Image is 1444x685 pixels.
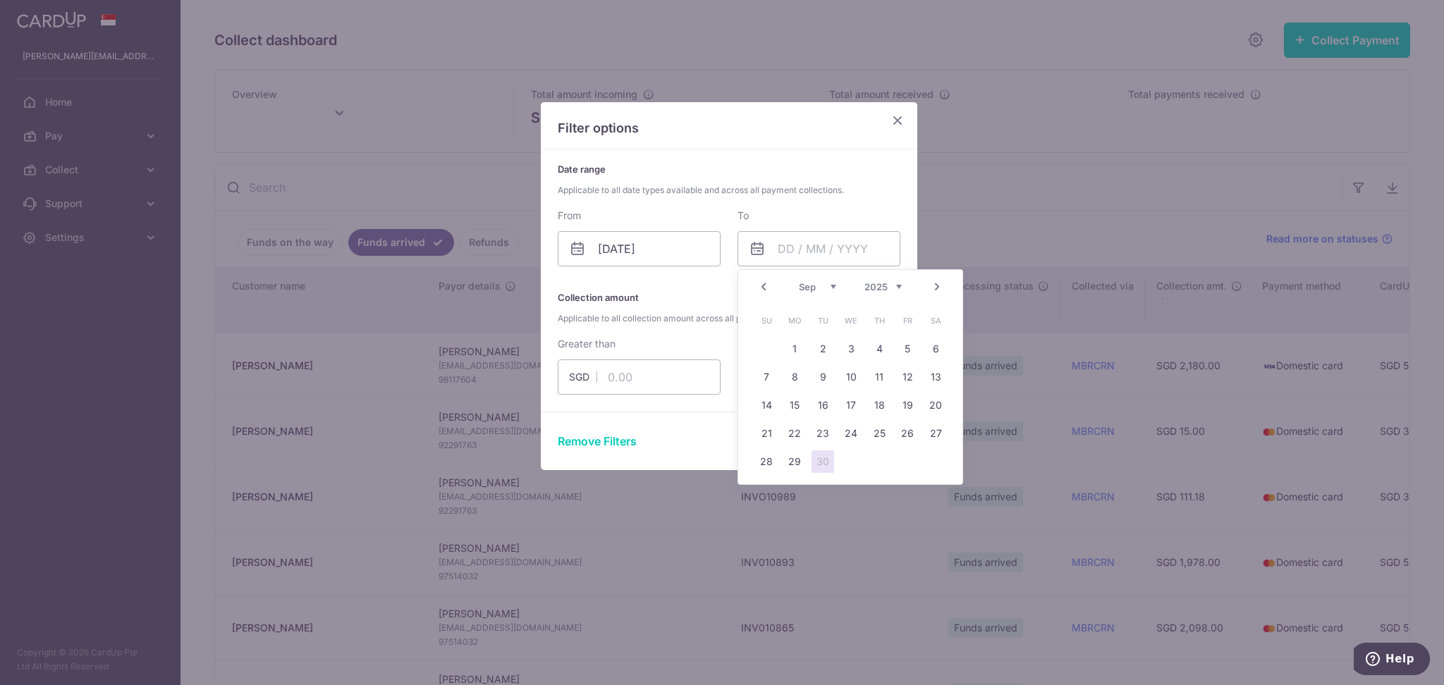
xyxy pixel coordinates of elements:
[840,422,862,445] a: 24
[558,209,581,223] label: From
[558,289,900,326] p: Collection amount
[783,309,806,332] span: Monday
[868,394,891,416] a: 18
[924,422,947,445] a: 27
[1354,643,1430,678] iframe: Opens a widget where you can find more information
[755,309,778,332] span: Sunday
[755,394,778,416] a: 14
[896,366,919,388] a: 12
[783,450,806,473] a: 29
[783,338,806,360] a: 1
[896,422,919,445] a: 26
[929,278,946,295] a: Next
[896,309,919,332] span: Friday
[558,231,721,266] input: DD / MM / YYYY
[783,366,806,388] a: 8
[840,394,862,416] a: 17
[755,278,772,295] a: Prev
[558,161,900,197] p: Date range
[812,422,834,445] a: 23
[812,309,834,332] span: Tuesday
[558,183,900,197] span: Applicable to all date types available and across all payment collections.
[558,119,900,137] p: Filter options
[558,359,721,395] input: 0.00
[738,231,900,266] input: DD / MM / YYYY
[868,422,891,445] a: 25
[924,366,947,388] a: 13
[868,338,891,360] a: 4
[896,338,919,360] a: 5
[840,338,862,360] a: 3
[755,366,778,388] a: 7
[32,10,61,23] span: Help
[783,394,806,416] a: 15
[755,422,778,445] a: 21
[569,370,597,384] span: SGD
[738,209,749,223] label: To
[755,450,778,473] a: 28
[558,337,616,351] label: Greater than
[812,338,834,360] a: 2
[812,366,834,388] a: 9
[868,366,891,388] a: 11
[924,394,947,416] a: 20
[783,422,806,445] a: 22
[889,112,906,129] button: Close
[868,309,891,332] span: Thursday
[812,450,834,473] a: 30
[840,366,862,388] a: 10
[812,394,834,416] a: 16
[840,309,862,332] span: Wednesday
[558,433,637,450] button: Remove Filters
[924,338,947,360] a: 6
[896,394,919,416] a: 19
[924,309,947,332] span: Saturday
[558,311,900,326] span: Applicable to all collection amount across all payments.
